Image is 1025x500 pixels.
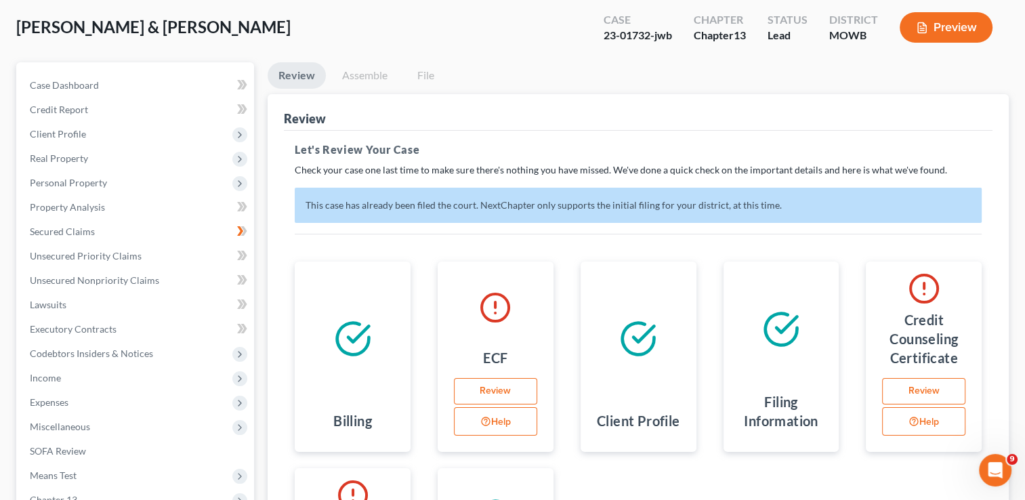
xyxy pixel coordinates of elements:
[19,317,254,341] a: Executory Contracts
[295,163,982,177] p: Check your case one last time to make sure there's nothing you have missed. We've done a quick ch...
[30,396,68,408] span: Expenses
[30,421,90,432] span: Miscellaneous
[30,79,99,91] span: Case Dashboard
[19,439,254,463] a: SOFA Review
[295,142,982,158] h5: Let's Review Your Case
[882,378,965,405] a: Review
[30,128,86,140] span: Client Profile
[604,12,672,28] div: Case
[19,268,254,293] a: Unsecured Nonpriority Claims
[30,348,153,359] span: Codebtors Insiders & Notices
[900,12,992,43] button: Preview
[19,293,254,317] a: Lawsuits
[768,12,808,28] div: Status
[454,407,543,438] div: Help
[1007,454,1018,465] span: 9
[19,220,254,244] a: Secured Claims
[30,201,105,213] span: Property Analysis
[30,323,117,335] span: Executory Contracts
[694,12,746,28] div: Chapter
[404,62,447,89] a: File
[734,28,746,41] span: 13
[979,454,1011,486] iframe: Intercom live chat
[30,152,88,164] span: Real Property
[882,407,971,438] div: Help
[295,188,982,223] p: This case has already been filed the court. NextChapter only supports the initial filing for your...
[829,28,878,43] div: MOWB
[597,411,680,430] h4: Client Profile
[768,28,808,43] div: Lead
[19,195,254,220] a: Property Analysis
[19,73,254,98] a: Case Dashboard
[16,17,291,37] span: [PERSON_NAME] & [PERSON_NAME]
[268,62,326,89] a: Review
[694,28,746,43] div: Chapter
[30,445,86,457] span: SOFA Review
[604,28,672,43] div: 23-01732-jwb
[30,274,159,286] span: Unsecured Nonpriority Claims
[829,12,878,28] div: District
[333,411,372,430] h4: Billing
[30,104,88,115] span: Credit Report
[483,348,507,367] h4: ECF
[30,470,77,481] span: Means Test
[454,407,537,436] button: Help
[877,310,971,367] h4: Credit Counseling Certificate
[882,407,965,436] button: Help
[30,372,61,383] span: Income
[30,177,107,188] span: Personal Property
[30,299,66,310] span: Lawsuits
[19,98,254,122] a: Credit Report
[30,250,142,262] span: Unsecured Priority Claims
[454,378,537,405] a: Review
[331,62,398,89] a: Assemble
[734,392,829,430] h4: Filing Information
[284,110,326,127] div: Review
[19,244,254,268] a: Unsecured Priority Claims
[30,226,95,237] span: Secured Claims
